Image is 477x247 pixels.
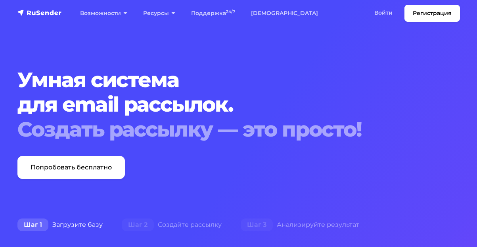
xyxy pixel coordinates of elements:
[17,9,62,17] img: RuSender
[404,5,460,22] a: Регистрация
[122,218,154,231] span: Шаг 2
[241,218,273,231] span: Шаг 3
[8,217,112,233] div: Загрузите базу
[366,5,400,21] a: Войти
[135,5,183,21] a: Ресурсы
[231,217,369,233] div: Анализируйте результат
[243,5,326,21] a: [DEMOGRAPHIC_DATA]
[226,9,235,14] sup: 24/7
[17,156,125,179] a: Попробовать бесплатно
[112,217,231,233] div: Создайте рассылку
[72,5,135,21] a: Возможности
[17,117,460,142] div: Создать рассылку — это просто!
[183,5,243,21] a: Поддержка24/7
[17,218,48,231] span: Шаг 1
[17,68,460,142] h1: Умная система для email рассылок.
